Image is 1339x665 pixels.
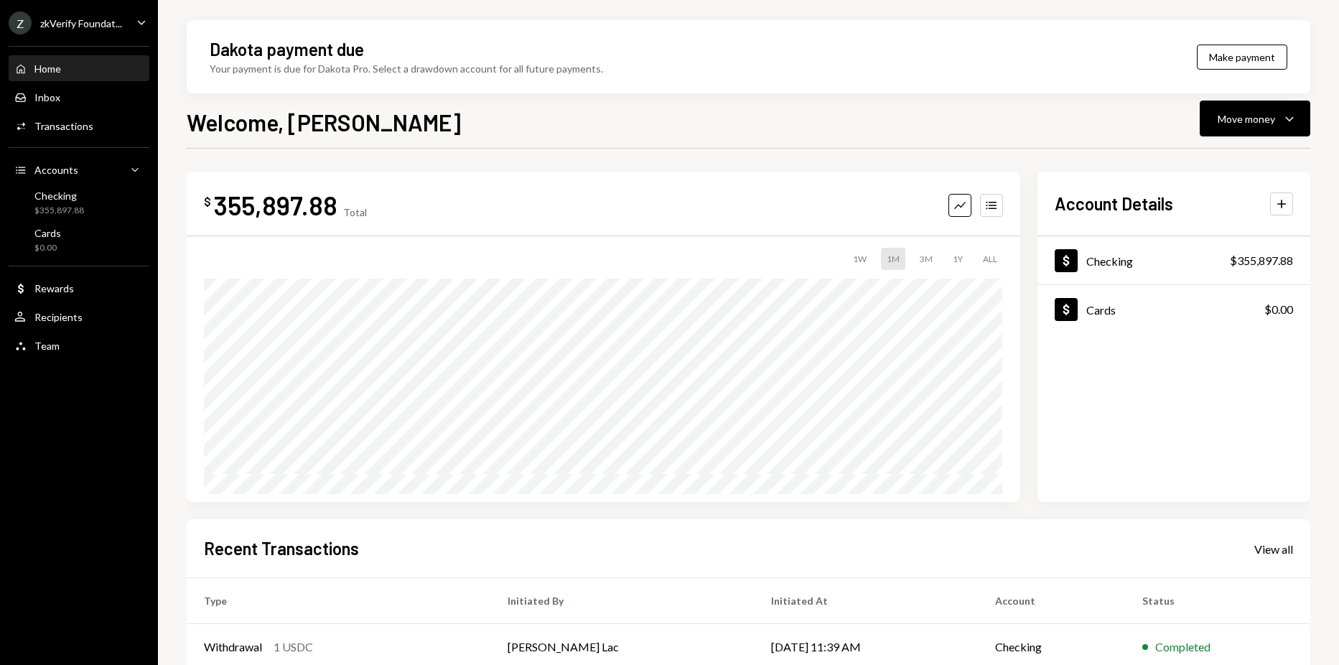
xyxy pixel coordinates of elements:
div: ALL [977,248,1003,270]
div: Z [9,11,32,34]
div: Checking [34,190,84,202]
div: zkVerify Foundat... [40,17,122,29]
div: Team [34,340,60,352]
div: 1 USDC [274,638,313,656]
button: Make payment [1197,45,1287,70]
div: Cards [34,227,61,239]
a: View all [1254,541,1293,557]
div: 3M [914,248,938,270]
div: Inbox [34,91,60,103]
div: 355,897.88 [214,189,337,221]
div: Your payment is due for Dakota Pro. Select a drawdown account for all future payments. [210,61,603,76]
div: Total [343,206,367,218]
a: Cards$0.00 [1037,285,1310,333]
a: Accounts [9,157,149,182]
a: Transactions [9,113,149,139]
a: Checking$355,897.88 [1037,236,1310,284]
a: Rewards [9,275,149,301]
div: Accounts [34,164,78,176]
div: Completed [1155,638,1210,656]
div: $0.00 [1264,301,1293,318]
h2: Recent Transactions [204,536,359,560]
div: Recipients [34,311,83,323]
div: Cards [1086,303,1116,317]
th: Type [187,578,490,624]
a: Cards$0.00 [9,223,149,257]
div: 1M [881,248,905,270]
div: Withdrawal [204,638,262,656]
th: Status [1125,578,1310,624]
div: $ [204,195,211,209]
th: Account [978,578,1124,624]
div: $355,897.88 [34,205,84,217]
div: Dakota payment due [210,37,364,61]
div: View all [1254,542,1293,557]
th: Initiated By [490,578,754,624]
div: 1Y [947,248,969,270]
div: $0.00 [34,242,61,254]
th: Initiated At [754,578,979,624]
a: Home [9,55,149,81]
div: $355,897.88 [1230,252,1293,269]
a: Team [9,332,149,358]
a: Checking$355,897.88 [9,185,149,220]
div: Checking [1086,254,1133,268]
a: Recipients [9,304,149,330]
h1: Welcome, [PERSON_NAME] [187,108,461,136]
h2: Account Details [1055,192,1173,215]
div: Home [34,62,61,75]
div: 1W [847,248,872,270]
div: Rewards [34,282,74,294]
div: Transactions [34,120,93,132]
div: Move money [1218,111,1275,126]
a: Inbox [9,84,149,110]
button: Move money [1200,101,1310,136]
